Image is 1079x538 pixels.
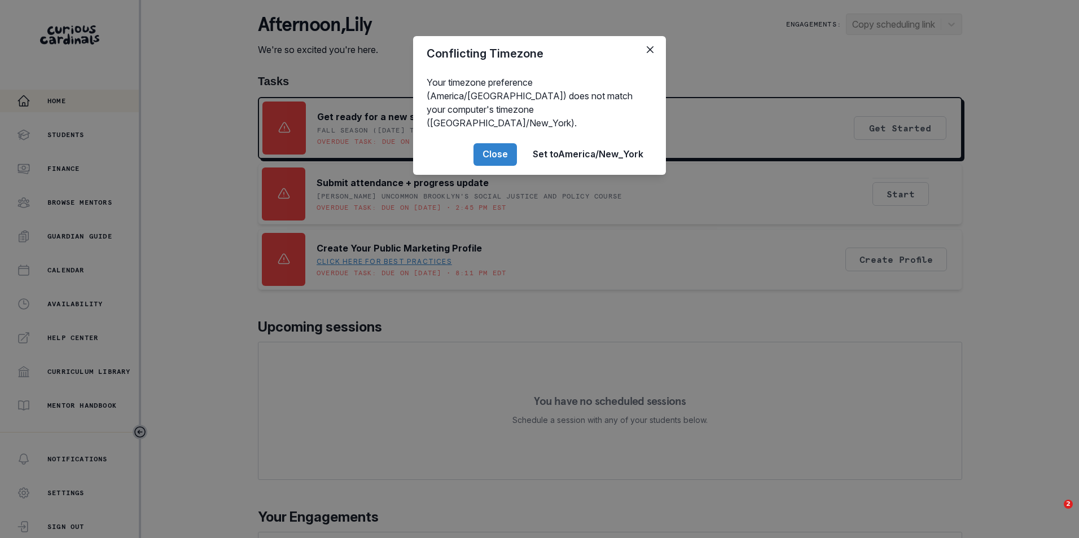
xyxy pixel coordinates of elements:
button: Close [641,41,659,59]
button: Close [473,143,517,166]
span: 2 [1064,500,1073,509]
div: Your timezone preference (America/[GEOGRAPHIC_DATA]) does not match your computer's timezone ([GE... [413,71,666,134]
header: Conflicting Timezone [413,36,666,71]
iframe: Intercom live chat [1041,500,1068,527]
button: Set toAmerica/New_York [524,143,652,166]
